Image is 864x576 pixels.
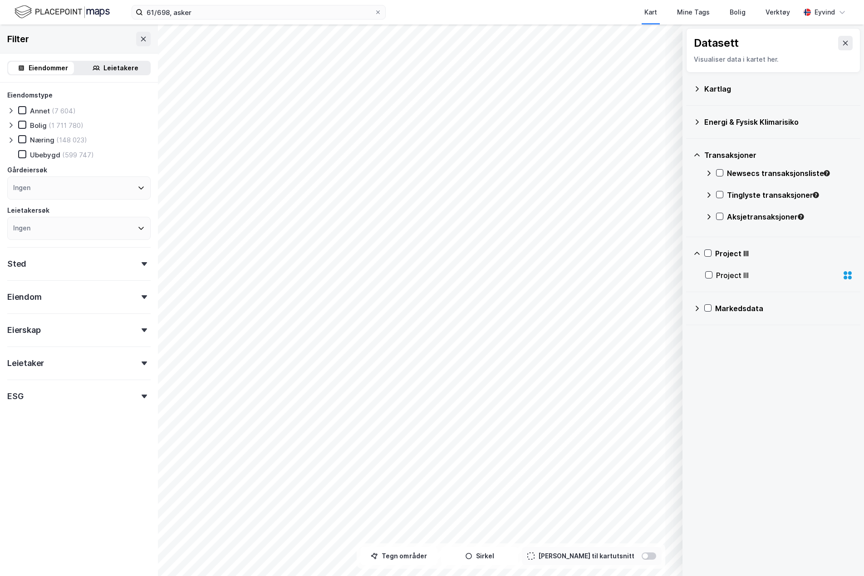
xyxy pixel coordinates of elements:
[819,532,864,576] div: Kontrollprogram for chat
[727,211,853,222] div: Aksjetransaksjoner
[812,191,820,199] div: Tooltip anchor
[49,121,83,130] div: (1 711 780)
[730,7,746,18] div: Bolig
[766,7,790,18] div: Verktøy
[7,205,49,216] div: Leietakersøk
[819,532,864,576] iframe: Chat Widget
[797,213,805,221] div: Tooltip anchor
[727,190,853,200] div: Tinglyste transaksjoner
[29,63,68,73] div: Eiendommer
[143,5,374,19] input: Søk på adresse, matrikkel, gårdeiere, leietakere eller personer
[694,54,853,65] div: Visualiser data i kartet her.
[7,32,29,46] div: Filter
[52,107,76,115] div: (7 604)
[677,7,710,18] div: Mine Tags
[7,90,53,101] div: Eiendomstype
[704,117,853,127] div: Energi & Fysisk Klimarisiko
[30,151,60,159] div: Ubebygd
[30,121,47,130] div: Bolig
[7,165,47,176] div: Gårdeiersøk
[15,4,110,20] img: logo.f888ab2527a4732fd821a326f86c7f29.svg
[704,150,853,161] div: Transaksjoner
[7,391,23,402] div: ESG
[7,358,44,369] div: Leietaker
[13,223,30,234] div: Ingen
[62,151,94,159] div: (599 747)
[694,36,739,50] div: Datasett
[56,136,87,144] div: (148 023)
[7,325,40,336] div: Eierskap
[644,7,657,18] div: Kart
[704,83,853,94] div: Kartlag
[103,63,138,73] div: Leietakere
[7,292,42,303] div: Eiendom
[715,303,853,314] div: Markedsdata
[715,248,853,259] div: Project III
[30,107,50,115] div: Annet
[30,136,54,144] div: Næring
[13,182,30,193] div: Ingen
[823,169,831,177] div: Tooltip anchor
[716,270,839,281] div: Project III
[360,547,437,565] button: Tegn områder
[815,7,835,18] div: Eyvind
[727,168,853,179] div: Newsecs transaksjonsliste
[538,551,634,561] div: [PERSON_NAME] til kartutsnitt
[441,547,518,565] button: Sirkel
[7,259,26,269] div: Sted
